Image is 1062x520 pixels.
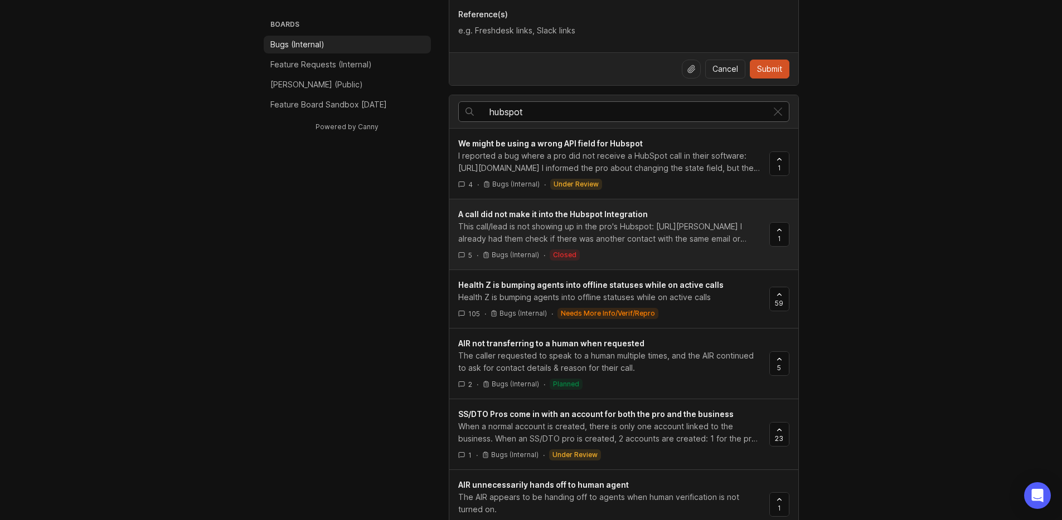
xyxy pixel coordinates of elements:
[775,298,783,308] span: 59
[458,208,769,261] a: A call did not make it into the Hubspot IntegrationThis call/lead is not showing up in the pro's ...
[775,434,783,443] span: 23
[458,220,760,245] div: This call/lead is not showing up in the pro's Hubspot: [URL][PERSON_NAME] I already had them chec...
[1024,482,1051,509] div: Open Intercom Messenger
[264,56,431,73] a: Feature Requests (Internal)
[458,150,760,174] div: I reported a bug where a pro did not receive a HubSpot call in their software: [URL][DOMAIN_NAME]...
[484,309,486,318] div: ·
[458,9,789,20] p: Reference(s)
[757,63,782,75] span: Submit
[544,380,545,389] div: ·
[264,36,431,53] a: Bugs (Internal)
[561,309,655,318] p: needs more info/verif/repro
[314,120,380,133] a: Powered by Canny
[468,309,480,318] span: 105
[769,287,789,311] button: 59
[543,450,545,460] div: ·
[264,96,431,114] a: Feature Board Sandbox [DATE]
[777,363,781,372] span: 5
[769,492,789,517] button: 1
[458,280,724,290] span: Health Z is bumping agents into offline statuses while on active calls
[544,180,546,189] div: ·
[458,420,760,445] div: When a normal account is created, there is only one account linked to the business. When an SS/DT...
[477,380,478,389] div: ·
[769,351,789,376] button: 5
[468,180,473,189] span: 4
[458,409,734,419] span: SS/DTO Pros come in with an account for both the pro and the business
[778,163,781,173] span: 1
[750,60,789,79] button: Submit
[458,408,769,460] a: SS/DTO Pros come in with an account for both the pro and the businessWhen a normal account is cre...
[492,380,539,389] p: Bugs (Internal)
[458,139,643,148] span: We might be using a wrong API field for Hubspot
[544,251,545,260] div: ·
[458,209,648,219] span: A call did not make it into the Hubspot Integration
[491,450,539,459] p: Bugs (Internal)
[458,350,760,374] div: The caller requested to speak to a human multiple times, and the AIR continued to ask for contact...
[458,291,760,303] div: Health Z is bumping agents into offline statuses while on active calls
[268,18,431,33] h3: Boards
[468,380,472,389] span: 2
[552,450,598,459] p: under review
[705,60,745,79] button: Cancel
[270,79,363,90] p: [PERSON_NAME] (Public)
[468,251,472,260] span: 5
[458,491,760,516] div: The AIR appears to be handing off to agents when human verification is not turned on.
[778,503,781,513] span: 1
[492,251,539,259] p: Bugs (Internal)
[778,234,781,243] span: 1
[477,251,478,260] div: ·
[500,309,547,318] p: Bugs (Internal)
[769,222,789,247] button: 1
[458,279,769,319] a: Health Z is bumping agents into offline statuses while on active callsHealth Z is bumping agents ...
[270,39,324,50] p: Bugs (Internal)
[468,450,472,460] span: 1
[551,309,553,318] div: ·
[477,180,479,189] div: ·
[476,450,478,460] div: ·
[712,63,738,75] span: Cancel
[553,251,576,259] p: closed
[264,76,431,94] a: [PERSON_NAME] (Public)
[270,99,387,110] p: Feature Board Sandbox [DATE]
[553,380,579,389] p: planned
[270,59,372,70] p: Feature Requests (Internal)
[769,422,789,447] button: 23
[458,138,769,190] a: We might be using a wrong API field for HubspotI reported a bug where a pro did not receive a Hub...
[458,337,769,390] a: AIR not transferring to a human when requestedThe caller requested to speak to a human multiple t...
[489,106,767,118] input: Search…
[492,180,540,189] p: Bugs (Internal)
[458,480,629,489] span: AIR unnecessarily hands off to human agent
[554,180,599,189] p: under review
[769,151,789,176] button: 1
[458,339,644,348] span: AIR not transferring to a human when requested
